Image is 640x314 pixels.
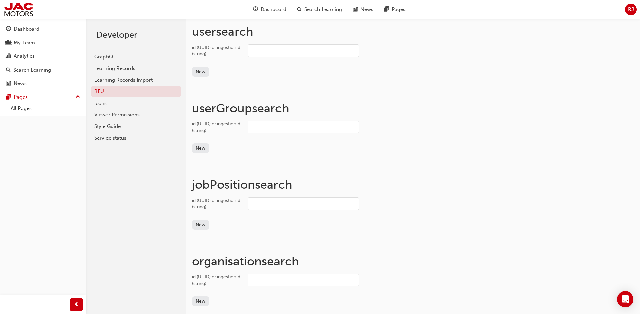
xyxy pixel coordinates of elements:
a: pages-iconPages [379,3,411,16]
div: News [14,80,27,87]
a: Learning Records Import [91,74,181,86]
button: DashboardMy TeamAnalyticsSearch LearningNews [3,22,83,91]
div: Learning Records [94,65,178,72]
a: News [3,77,83,90]
span: news-icon [353,5,358,14]
span: News [360,6,373,13]
span: chart-icon [6,53,11,60]
a: My Team [3,37,83,49]
input: id (UUID) or ingestionId (string) [248,44,359,57]
button: Pages [3,91,83,104]
span: search-icon [297,5,302,14]
a: Service status [91,132,181,144]
div: GraphQL [94,53,178,61]
div: My Team [14,39,35,47]
h2: Developer [96,30,176,40]
a: Icons [91,97,181,109]
div: Pages [14,93,28,101]
a: news-iconNews [347,3,379,16]
span: news-icon [6,81,11,87]
div: id (UUID) or ingestionId (string) [192,121,242,134]
span: guage-icon [6,26,11,32]
a: Learning Records [91,63,181,74]
img: jac-portal [3,2,34,17]
button: New [192,220,209,230]
a: Analytics [3,50,83,63]
input: id (UUID) or ingestionId (string) [248,121,359,133]
div: Analytics [14,52,35,60]
button: New [192,67,209,77]
h1: jobPosition search [192,177,635,192]
div: id (UUID) or ingestionId (string) [192,274,242,287]
span: RJ [628,6,634,13]
span: pages-icon [384,5,389,14]
span: up-icon [76,93,80,102]
div: Service status [94,134,178,142]
div: Search Learning [13,66,51,74]
button: New [192,296,209,306]
div: Icons [94,100,178,107]
div: Learning Records Import [94,76,178,84]
a: Style Guide [91,121,181,132]
a: guage-iconDashboard [248,3,292,16]
button: New [192,143,209,153]
h1: user search [192,24,635,39]
a: BFU [91,86,181,97]
a: Search Learning [3,64,83,76]
span: prev-icon [74,301,79,309]
span: people-icon [6,40,11,46]
div: Viewer Permissions [94,111,178,119]
div: id (UUID) or ingestionId (string) [192,197,242,210]
a: Dashboard [3,23,83,35]
span: pages-icon [6,94,11,101]
div: Style Guide [94,123,178,130]
input: id (UUID) or ingestionId (string) [248,274,359,286]
div: Open Intercom Messenger [617,291,633,307]
span: Pages [392,6,406,13]
span: search-icon [6,67,11,73]
span: Dashboard [261,6,286,13]
a: search-iconSearch Learning [292,3,347,16]
div: id (UUID) or ingestionId (string) [192,44,242,57]
a: Viewer Permissions [91,109,181,121]
a: GraphQL [91,51,181,63]
div: Dashboard [14,25,39,33]
h1: organisation search [192,254,635,269]
span: Search Learning [304,6,342,13]
input: id (UUID) or ingestionId (string) [248,197,359,210]
h1: userGroup search [192,101,635,116]
a: All Pages [8,103,83,114]
span: guage-icon [253,5,258,14]
button: RJ [625,4,637,15]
